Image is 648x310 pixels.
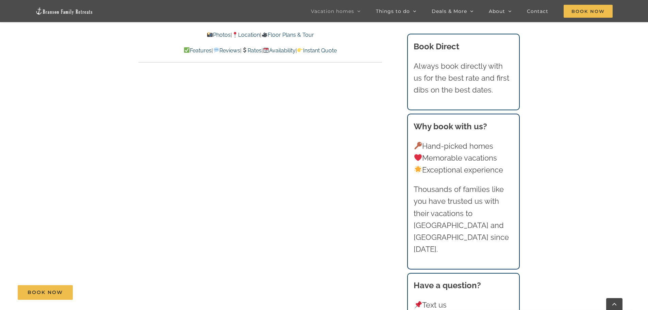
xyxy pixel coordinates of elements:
span: Vacation homes [311,9,354,14]
img: 📆 [263,47,269,53]
a: Rates [242,47,262,54]
img: 📌 [414,301,422,309]
a: Floor Plans & Tour [261,32,314,38]
a: Features [184,47,212,54]
img: 👉 [297,47,303,53]
a: Availability [263,47,296,54]
p: Thousands of families like you have trusted us with their vacations to [GEOGRAPHIC_DATA] and [GEO... [414,183,513,255]
a: Reviews [213,47,240,54]
p: Always book directly with us for the best rate and first dibs on the best dates. [414,60,513,96]
img: 💬 [214,47,219,53]
h3: Why book with us? [414,120,513,133]
img: 🎥 [262,32,267,37]
span: Deals & More [432,9,467,14]
span: Contact [527,9,548,14]
img: 💲 [242,47,247,53]
img: 📸 [207,32,213,37]
b: Book Direct [414,42,459,51]
p: | | | | [138,46,382,55]
img: Branson Family Retreats Logo [35,7,93,15]
a: Photos [207,32,231,38]
span: Book Now [564,5,613,18]
img: 📍 [232,32,238,37]
p: Hand-picked homes Memorable vacations Exceptional experience [414,140,513,176]
strong: Have a question? [414,280,481,290]
img: ❤️ [414,154,422,161]
a: Instant Quote [297,47,337,54]
img: 🌟 [414,166,422,173]
img: 🔑 [414,142,422,149]
img: ✅ [184,47,189,53]
span: Book Now [28,290,63,295]
span: Things to do [376,9,410,14]
a: Location [232,32,260,38]
span: About [489,9,505,14]
a: Book Now [18,285,73,300]
p: | | [138,31,382,39]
